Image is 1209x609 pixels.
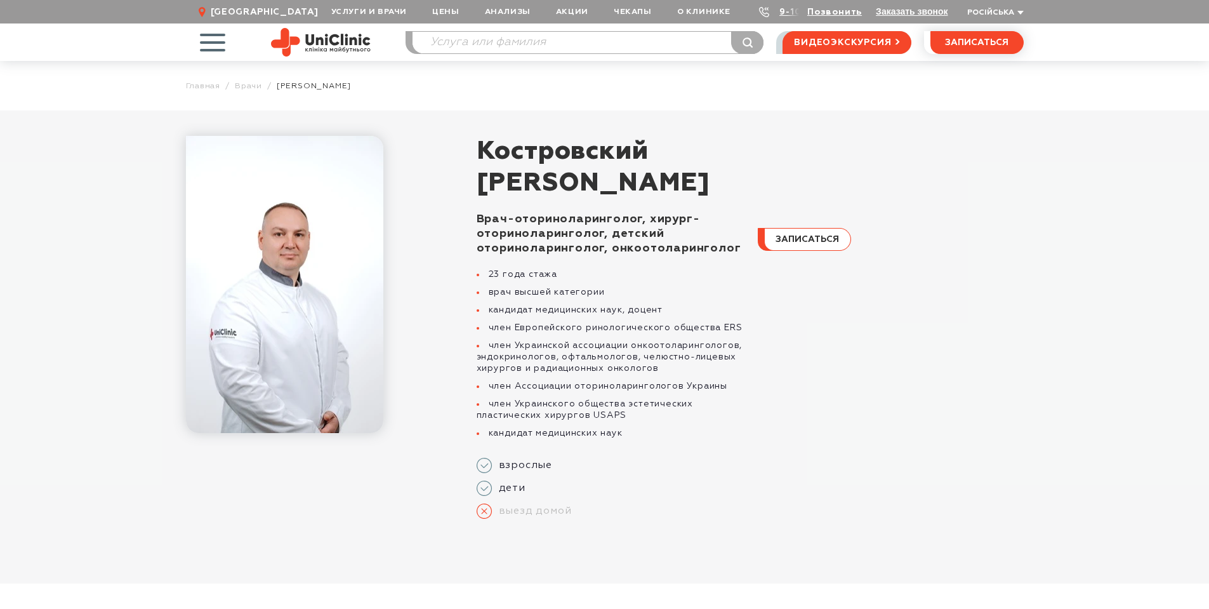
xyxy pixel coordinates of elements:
[277,81,351,91] span: [PERSON_NAME]
[477,322,743,333] li: член Европейского ринологического общества ERS
[807,8,862,17] a: Позвонить
[477,380,743,392] li: член Ассоциации оториноларингологов Украины
[794,32,891,53] span: видеоэкскурсия
[779,8,807,17] a: 9-103
[477,304,743,316] li: кандидат медицинских наук, доцент
[477,136,1024,199] h1: [PERSON_NAME]
[967,9,1014,17] span: Російська
[235,81,262,91] a: Врачи
[477,427,743,439] li: кандидат медицинских наук
[186,136,383,433] img: Костровский Александр Николаевич
[477,136,1024,168] span: Костровский
[964,8,1024,18] button: Російська
[776,235,839,244] span: записаться
[186,81,221,91] a: Главная
[876,6,948,17] button: Заказать звонок
[758,228,851,251] button: записаться
[492,459,552,472] span: взрослые
[271,28,371,57] img: Site
[477,398,743,421] li: член Украинского общества эстетических пластических хирургов USAPS
[477,286,743,298] li: врач высшей категории
[211,6,319,18] span: [GEOGRAPHIC_DATA]
[413,32,763,53] input: Услуга или фамилия
[930,31,1024,54] button: записаться
[492,482,525,495] span: дети
[477,212,743,256] div: Врач-оториноларинголог, хирург-оториноларинголог, детский оториноларинголог, онкоотоларинголог
[492,505,572,518] span: выезд домой
[477,340,743,374] li: член Украинской ассоциации онкоотоларингологов, эндокринологов, офтальмологов, челюстно-лицевых х...
[477,269,743,280] li: 23 года стажа
[945,38,1008,47] span: записаться
[783,31,911,54] a: видеоэкскурсия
